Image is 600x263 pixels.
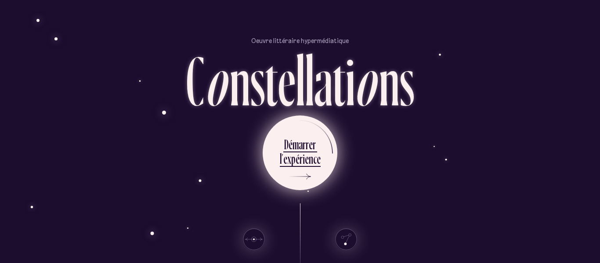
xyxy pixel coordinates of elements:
div: e [309,136,313,153]
div: t [333,45,346,115]
div: n [309,150,313,167]
div: é [296,150,300,167]
div: c [313,150,317,167]
p: Oeuvre littéraire hypermédiatique [251,36,349,45]
div: e [278,45,296,115]
div: o [354,45,379,115]
div: n [230,45,250,115]
div: ’ [282,150,283,167]
div: l [296,45,305,115]
div: e [283,150,287,167]
div: n [379,45,399,115]
div: l [280,150,282,167]
div: é [289,136,293,153]
button: Démarrer sans l’audio [471,236,587,250]
div: a [314,45,333,115]
div: r [303,136,306,153]
div: e [317,150,321,167]
div: m [293,136,299,153]
div: e [305,150,309,167]
div: i [346,45,355,115]
div: s [250,45,265,115]
div: o [204,45,230,115]
div: r [306,136,309,153]
div: t [265,45,278,115]
div: s [399,45,414,115]
div: a [299,136,303,153]
div: l [305,45,314,115]
button: Démarrerl’expérience [263,115,337,190]
div: x [287,150,291,167]
div: C [186,45,204,115]
div: i [303,150,305,167]
div: r [300,150,303,167]
div: Démarrer sans l’audio [513,236,575,250]
div: D [284,136,289,153]
div: r [313,136,316,153]
div: p [291,150,296,167]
